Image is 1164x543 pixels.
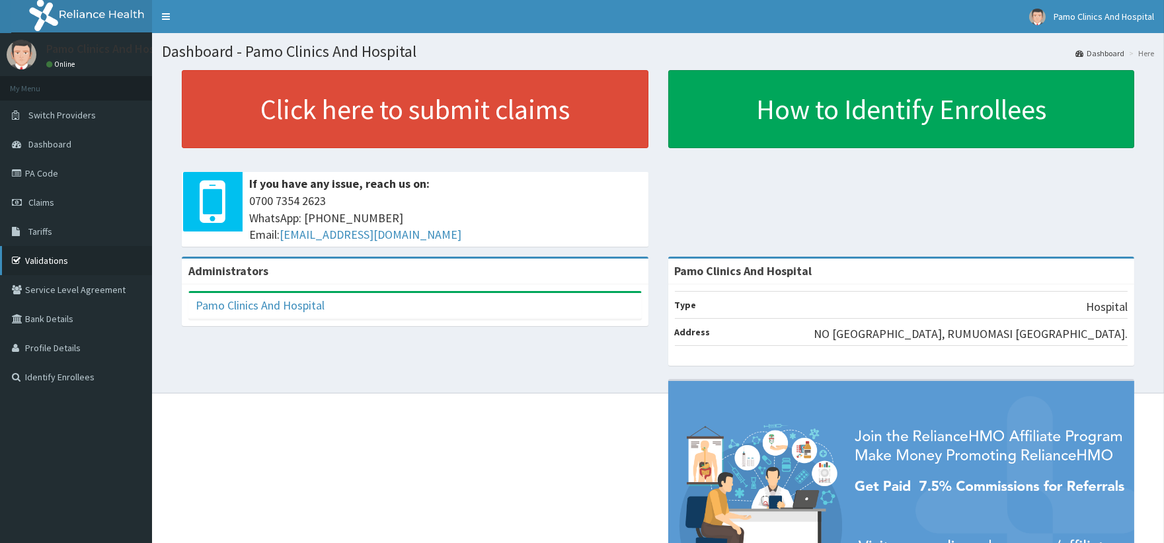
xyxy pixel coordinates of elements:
b: If you have any issue, reach us on: [249,176,430,191]
li: Here [1126,48,1154,59]
span: Claims [28,196,54,208]
img: User Image [1029,9,1046,25]
a: [EMAIL_ADDRESS][DOMAIN_NAME] [280,227,461,242]
b: Address [675,326,711,338]
h1: Dashboard - Pamo Clinics And Hospital [162,43,1154,60]
a: How to Identify Enrollees [668,70,1135,148]
a: Dashboard [1075,48,1124,59]
span: Switch Providers [28,109,96,121]
p: NO [GEOGRAPHIC_DATA], RUMUOMASI [GEOGRAPHIC_DATA]. [814,325,1128,343]
img: User Image [7,40,36,69]
span: 0700 7354 2623 WhatsApp: [PHONE_NUMBER] Email: [249,192,642,243]
a: Click here to submit claims [182,70,648,148]
span: Dashboard [28,138,71,150]
a: Pamo Clinics And Hospital [196,298,325,313]
b: Type [675,299,697,311]
b: Administrators [188,263,268,278]
a: Online [46,60,78,69]
p: Hospital [1086,298,1128,315]
p: Pamo Clinics And Hospital [46,43,178,55]
span: Pamo Clinics And Hospital [1054,11,1154,22]
strong: Pamo Clinics And Hospital [675,263,812,278]
span: Tariffs [28,226,52,237]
